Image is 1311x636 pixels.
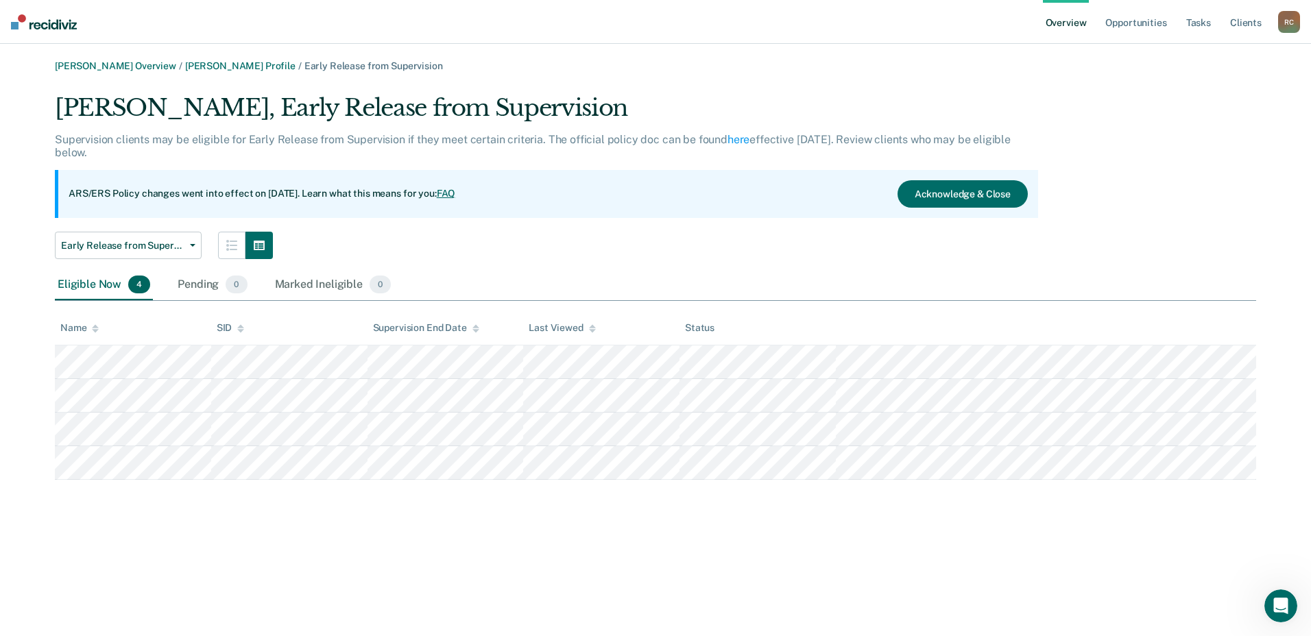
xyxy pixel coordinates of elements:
[529,322,595,334] div: Last Viewed
[55,270,153,300] div: Eligible Now4
[370,276,391,293] span: 0
[685,322,714,334] div: Status
[727,133,749,146] a: here
[304,60,443,71] span: Early Release from Supervision
[1278,11,1300,33] button: RC
[55,60,176,71] a: [PERSON_NAME] Overview
[272,270,394,300] div: Marked Ineligible0
[61,240,184,252] span: Early Release from Supervision
[185,60,296,71] a: [PERSON_NAME] Profile
[296,60,304,71] span: /
[55,133,1011,159] p: Supervision clients may be eligible for Early Release from Supervision if they meet certain crite...
[128,276,150,293] span: 4
[176,60,185,71] span: /
[1264,589,1297,622] iframe: Intercom live chat
[175,270,250,300] div: Pending0
[898,180,1028,208] button: Acknowledge & Close
[226,276,247,293] span: 0
[60,322,99,334] div: Name
[217,322,245,334] div: SID
[11,14,77,29] img: Recidiviz
[55,232,202,259] button: Early Release from Supervision
[1278,11,1300,33] div: R C
[55,94,1038,133] div: [PERSON_NAME], Early Release from Supervision
[373,322,479,334] div: Supervision End Date
[437,188,456,199] a: FAQ
[69,187,455,201] p: ARS/ERS Policy changes went into effect on [DATE]. Learn what this means for you:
